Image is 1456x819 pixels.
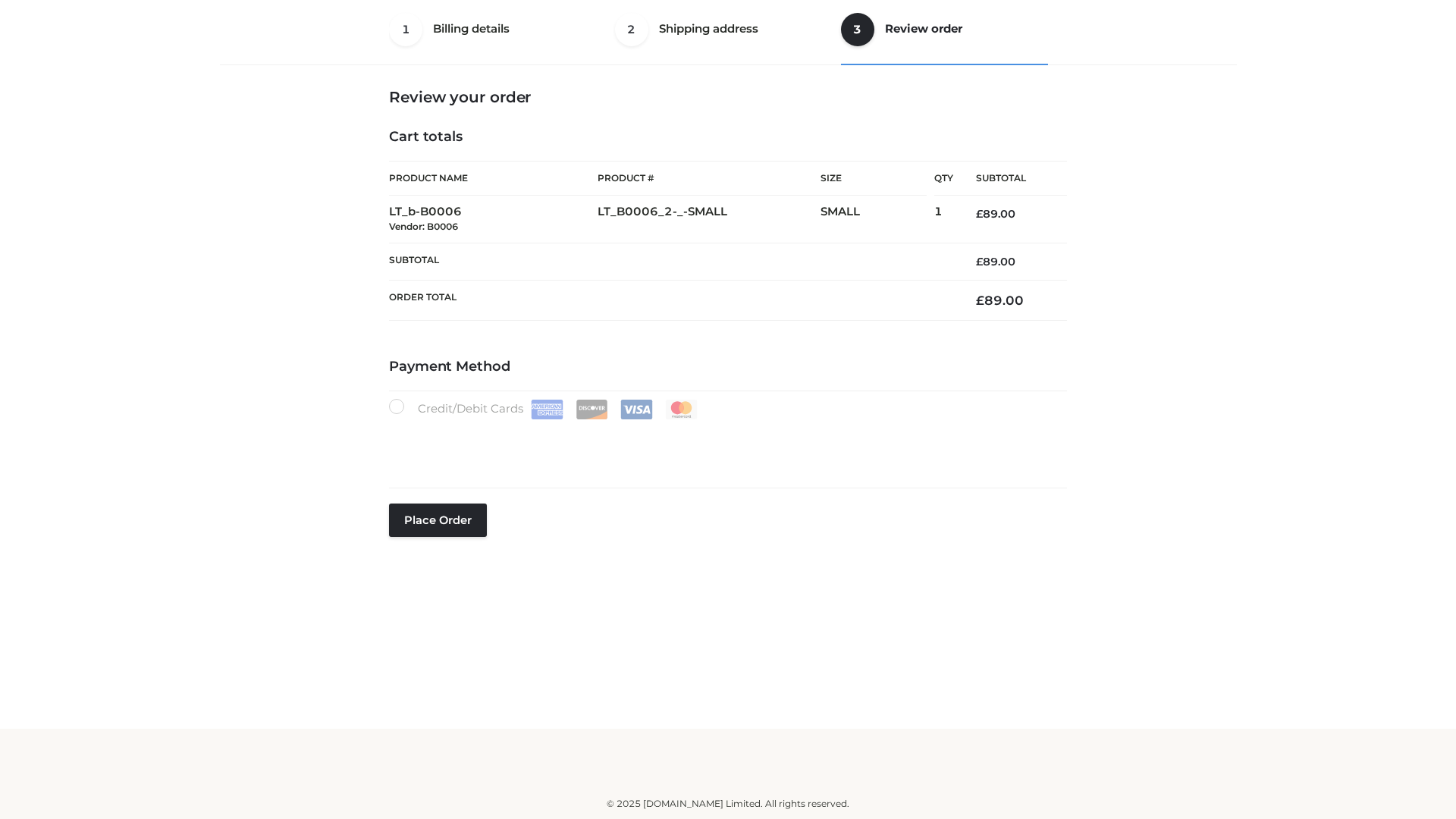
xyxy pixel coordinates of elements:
th: Subtotal [953,162,1067,196]
img: Visa [620,400,653,419]
bdi: 89.00 [976,207,1015,221]
h4: Payment Method [389,359,1067,375]
h3: Review your order [389,88,1067,106]
td: LT_B0006_2-_-SMALL [598,196,821,243]
label: Credit/Debit Cards [389,399,699,419]
span: £ [976,293,984,308]
small: Vendor: B0006 [389,221,458,232]
th: Subtotal [389,243,953,280]
span: £ [976,255,983,268]
td: LT_b-B0006 [389,196,598,243]
img: Discover [576,400,608,419]
h4: Cart totals [389,129,1067,146]
img: Amex [531,400,563,419]
button: Place order [389,504,487,537]
th: Product # [598,161,821,196]
bdi: 89.00 [976,255,1015,268]
td: 1 [934,196,953,243]
img: Mastercard [665,400,698,419]
th: Order Total [389,281,953,321]
td: SMALL [821,196,934,243]
th: Size [821,162,927,196]
th: Qty [934,161,953,196]
iframe: Secure payment input frame [386,416,1064,472]
th: Product Name [389,161,598,196]
span: £ [976,207,983,221]
bdi: 89.00 [976,293,1024,308]
div: © 2025 [DOMAIN_NAME] Limited. All rights reserved. [225,796,1231,811]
